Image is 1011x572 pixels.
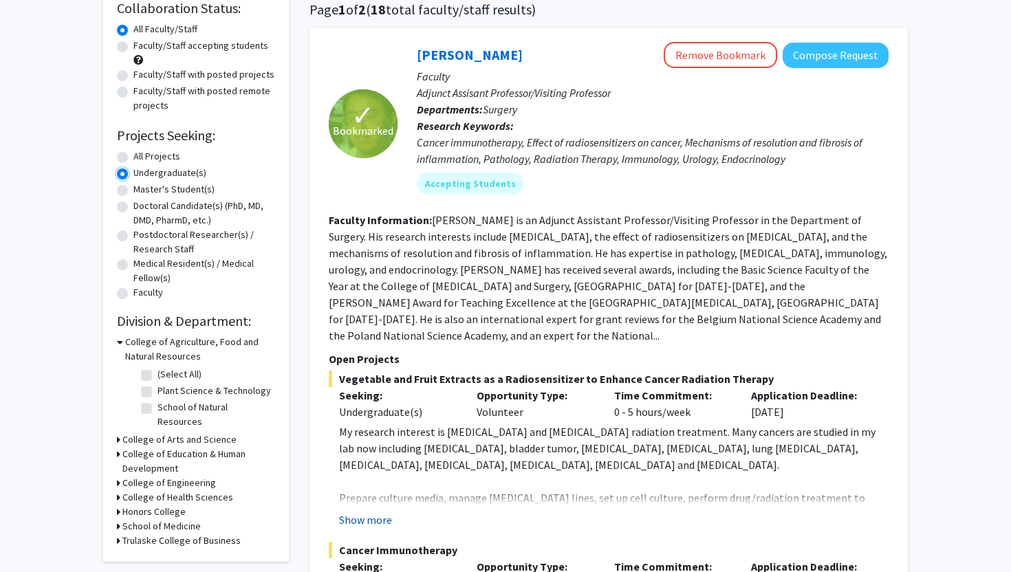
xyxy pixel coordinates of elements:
[133,149,180,164] label: All Projects
[339,404,456,420] div: Undergraduate(s)
[117,313,275,329] h2: Division & Department:
[133,182,215,197] label: Master's Student(s)
[122,519,201,533] h3: School of Medicine
[339,491,873,538] span: Prepare culture media, manage [MEDICAL_DATA] lines, set up cell culture, perform drug/radiation t...
[10,510,58,562] iframe: Chat
[157,367,202,382] label: (Select All)
[417,46,523,63] a: [PERSON_NAME]
[417,119,514,133] b: Research Keywords:
[614,387,731,404] p: Time Commitment:
[133,285,163,300] label: Faculty
[329,213,432,227] b: Faculty Information:
[351,109,375,122] span: ✓
[751,387,868,404] p: Application Deadline:
[783,43,889,68] button: Compose Request to Yujiang Fang
[122,476,216,490] h3: College of Engineering
[338,1,346,18] span: 1
[417,173,524,195] mat-chip: Accepting Students
[483,102,517,116] span: Surgery
[466,387,604,420] div: Volunteer
[157,400,272,429] label: School of Natural Resources
[117,127,275,144] h2: Projects Seeking:
[417,68,889,85] p: Faculty
[329,542,889,558] span: Cancer Immunotherapy
[122,505,186,519] h3: Honors College
[133,256,275,285] label: Medical Resident(s) / Medical Fellow(s)
[604,387,741,420] div: 0 - 5 hours/week
[133,67,274,82] label: Faculty/Staff with posted projects
[417,85,889,101] p: Adjunct Assisant Professor/Visiting Professor
[122,490,233,505] h3: College of Health Sciences
[477,387,594,404] p: Opportunity Type:
[133,199,275,228] label: Doctoral Candidate(s) (PhD, MD, DMD, PharmD, etc.)
[333,122,393,139] span: Bookmarked
[371,1,386,18] span: 18
[417,102,483,116] b: Departments:
[358,1,366,18] span: 2
[329,371,889,387] span: Vegetable and Fruit Extracts as a Radiosensitizer to Enhance Cancer Radiation Therapy
[664,42,777,68] button: Remove Bookmark
[122,447,275,476] h3: College of Education & Human Development
[309,1,908,18] h1: Page of ( total faculty/staff results)
[157,384,271,398] label: Plant Science & Technology
[133,166,206,180] label: Undergraduate(s)
[122,432,237,447] h3: College of Arts and Science
[125,335,275,364] h3: College of Agriculture, Food and Natural Resources
[133,38,268,53] label: Faculty/Staff accepting students
[133,22,197,36] label: All Faculty/Staff
[417,134,889,167] div: Cancer immunotherapy, Effect of radiosensitizers on cancer, Mechanisms of resolution and fibrosis...
[329,351,889,367] p: Open Projects
[122,533,241,548] h3: Trulaske College of Business
[339,387,456,404] p: Seeking:
[329,213,887,342] fg-read-more: [PERSON_NAME] is an Adjunct Assistant Professor/Visiting Professor in the Department of Surgery. ...
[339,425,876,472] span: My research interest is [MEDICAL_DATA] and [MEDICAL_DATA] radiation treatment. Many cancers are s...
[133,228,275,256] label: Postdoctoral Researcher(s) / Research Staff
[741,387,878,420] div: [DATE]
[133,84,275,113] label: Faculty/Staff with posted remote projects
[339,511,392,528] button: Show more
